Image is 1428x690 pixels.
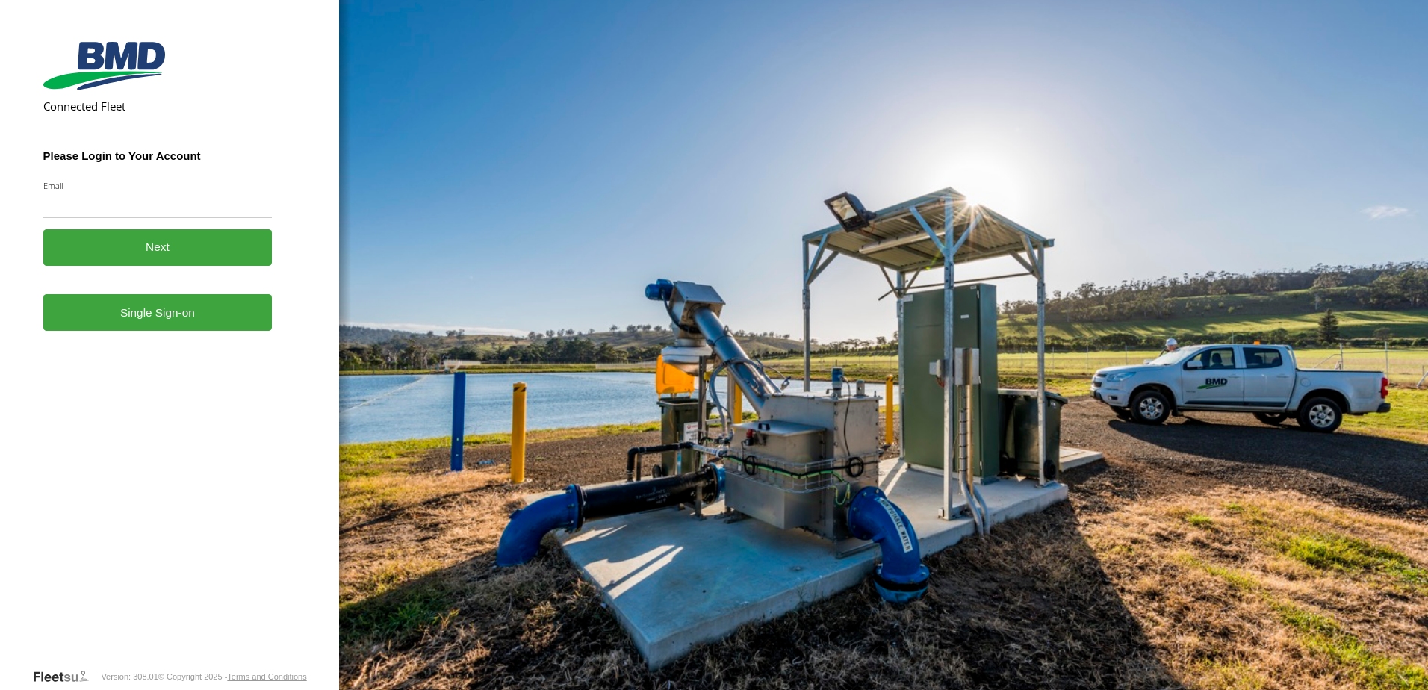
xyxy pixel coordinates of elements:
h2: Connected Fleet [43,99,273,114]
a: Terms and Conditions [227,672,306,681]
a: Visit our Website [32,669,101,684]
img: BMD [43,42,165,90]
div: Version: 308.01 [101,672,158,681]
h3: Please Login to Your Account [43,149,273,162]
a: Single Sign-on [43,294,273,331]
div: © Copyright 2025 - [158,672,307,681]
button: Next [43,229,273,266]
label: Email [43,180,273,191]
